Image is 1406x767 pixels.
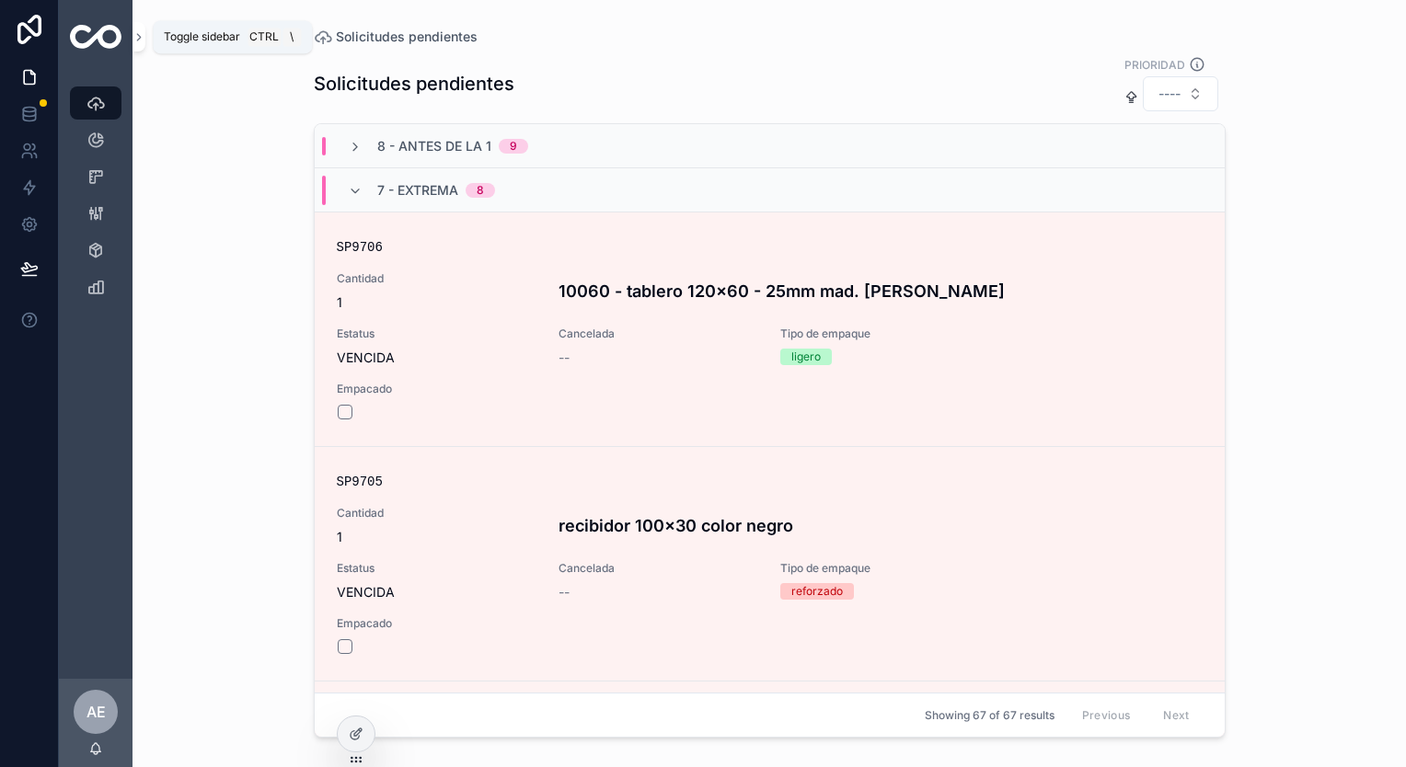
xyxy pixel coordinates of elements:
[780,561,1203,576] span: Tipo de empaque
[248,28,281,46] span: Ctrl
[559,513,1203,538] h4: recibidor 100x30 color negro
[559,349,570,367] span: --
[477,183,484,198] div: 8
[337,238,1203,257] div: SP9706
[337,584,395,600] span: VENCIDA
[86,701,106,723] span: AE
[791,349,821,365] div: ligero
[559,583,570,601] span: --
[1143,76,1218,111] button: Select Button
[925,708,1054,723] span: Showing 67 of 67 results
[164,29,240,44] span: Toggle sidebar
[337,293,536,312] span: 1
[59,74,133,327] div: scrollable content
[337,616,536,631] span: Empacado
[791,583,843,600] div: reforzado
[337,528,536,546] span: 1
[559,279,1203,303] h4: 10060 - tablero 120x60 - 25mm mad. [PERSON_NAME]
[337,349,395,365] span: VENCIDA
[377,137,491,155] span: 8 - Antes de la 1
[70,25,121,49] img: App logo
[337,506,536,521] span: Cantidad
[337,326,536,341] span: Estatus
[510,139,517,154] div: 9
[337,382,536,396] span: Empacado
[284,29,299,44] span: \
[1124,56,1185,73] label: PRIORIDAD
[780,326,1203,341] span: Tipo de empaque
[314,71,514,97] h1: Solicitudes pendientes
[377,181,458,200] span: 7 - Extrema
[1158,85,1181,103] span: ----
[337,473,1203,491] div: SP9705
[337,561,536,576] span: Estatus
[314,28,478,46] a: Solicitudes pendientes
[336,28,478,46] span: Solicitudes pendientes
[559,561,758,576] span: Cancelada
[337,271,536,286] span: Cantidad
[559,326,758,341] span: Cancelada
